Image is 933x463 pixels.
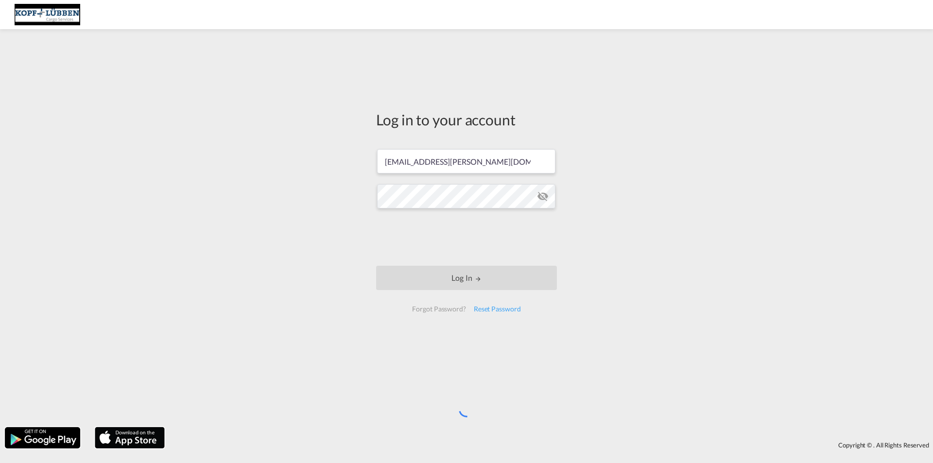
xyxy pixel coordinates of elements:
md-icon: icon-eye-off [537,190,549,202]
img: google.png [4,426,81,449]
img: apple.png [94,426,166,449]
iframe: reCAPTCHA [393,218,540,256]
div: Forgot Password? [408,300,469,318]
div: Log in to your account [376,109,557,130]
div: Copyright © . All Rights Reserved [170,437,933,453]
div: Reset Password [470,300,525,318]
button: LOGIN [376,266,557,290]
img: 25cf3bb0aafc11ee9c4fdbd399af7748.JPG [15,4,80,26]
input: Enter email/phone number [377,149,555,173]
